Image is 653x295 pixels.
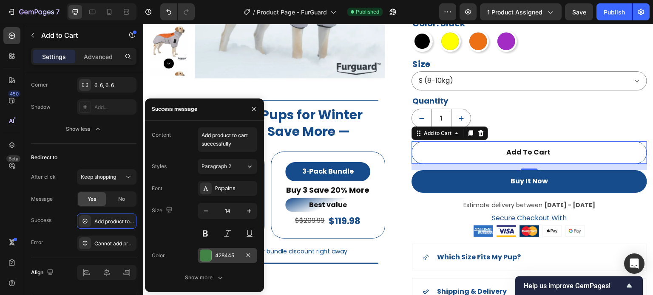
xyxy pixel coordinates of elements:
input: quantity [288,85,308,104]
button: Publish [596,3,632,20]
div: Undo/Redo [160,3,195,20]
span: Help us improve GemPages! [524,282,624,290]
p: 7 [56,7,60,17]
p: Buy 2 Save 15% More [23,162,105,171]
img: FurGuard™ Winter Dog Vest CJ [6,43,45,81]
span: Published [356,8,379,16]
div: Shadow [31,103,51,111]
div: Message [31,195,53,203]
span: 1 product assigned [487,8,542,17]
span: Save [572,8,586,16]
img: Alt Image [330,202,442,213]
div: Publish [604,8,625,17]
a: Image Title [275,202,497,213]
p: Add to Cart [41,30,114,40]
strong: Shipping & Delivery [294,263,363,273]
div: Color [152,252,165,259]
div: Show more [185,273,224,282]
div: 428445 [215,252,240,259]
div: Poppins [215,185,255,192]
div: 450 [8,90,20,97]
button: Keep shopping [77,169,136,185]
button: Paragraph 2 [198,159,257,174]
pre: 3‑Pack Bundle [155,138,214,157]
div: Buy It Now [367,152,405,164]
div: Size [152,205,174,216]
div: Add to Cart [279,106,310,113]
div: Content [152,131,171,139]
h2: Prepare Your Pups for Winter — Buy More, Save More — [13,82,235,117]
div: Add... [94,104,134,111]
p: Settings [42,52,66,61]
div: Beta [6,155,20,162]
button: 1 product assigned [480,3,562,20]
div: Success message [152,105,197,113]
div: Align [31,267,55,278]
p: Buy 3 Save 20% More [143,161,226,171]
div: Font [152,185,162,192]
span: Product Page - FurGuard [257,8,327,17]
button: Show less [31,121,136,137]
button: Buy It Now [268,146,504,169]
span: Paragraph 2 [202,163,231,170]
span: No [118,195,125,203]
div: Add product to cart successfully [94,218,134,225]
div: Styles [152,163,167,170]
button: Carousel Next Arrow [20,34,31,45]
div: Error [31,239,43,246]
button: decrement [269,85,288,104]
p: Most Popular [23,175,105,187]
span: / [253,8,255,17]
p: Advanced [84,52,113,61]
div: $119.98 [185,191,218,204]
div: Cannot add product to cart [94,240,134,247]
div: Success [31,216,51,224]
button: Save [565,3,593,20]
div: Quantity [268,70,504,85]
legend: Size [268,33,288,48]
button: Show more [152,270,257,285]
p: Best value [143,175,226,188]
div: Show less [66,125,102,133]
span: Yes [88,195,96,203]
div: 6, 6, 6, 6 [94,81,134,89]
div: Corner [31,81,48,89]
strong: Which Size Fits My Pup? [294,228,378,238]
button: increment [308,85,327,104]
span: Estimate delivery between [320,177,399,185]
button: <strong>Add To Cart</strong> [268,118,504,140]
p: Secure Checkout With [283,188,489,201]
div: $84.98 [60,191,93,204]
span: Keep shopping [81,174,116,180]
pre: 2‑Pack Bundle [34,139,93,157]
button: Show survey - Help us improve GemPages! [524,281,634,291]
div: After click [31,173,56,181]
p: *Add to cart and see your bundle discount right away [14,222,234,233]
div: Redirect to [31,154,57,161]
span: [DATE] - [DATE] [401,177,452,185]
button: 7 [3,3,63,20]
div: Open Intercom Messenger [624,253,644,274]
iframe: Design area [143,24,653,295]
s: $$209.99 [152,192,181,202]
strong: Add To Cart [363,123,407,135]
s: $139.99 [35,192,58,202]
